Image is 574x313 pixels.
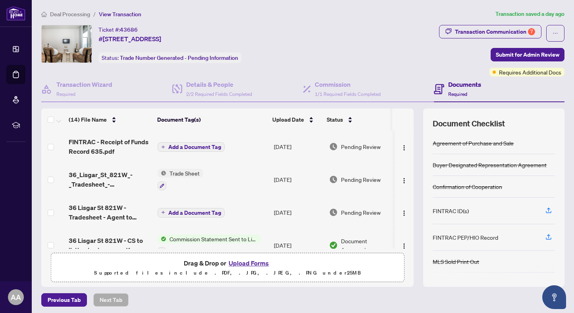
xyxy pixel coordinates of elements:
span: #[STREET_ADDRESS] [98,34,161,44]
td: [DATE] [271,228,326,262]
img: Logo [401,210,407,216]
span: Trade Sheet [166,169,203,177]
li: / [93,10,96,19]
span: home [41,11,47,17]
th: (14) File Name [65,109,154,131]
h4: Commission [315,80,381,89]
td: [DATE] [271,131,326,162]
button: Transaction Communication7 [439,25,541,38]
img: Logo [401,177,407,184]
div: Confirmation of Cooperation [433,182,502,191]
span: Add a Document Tag [168,144,221,150]
span: Previous Tab [48,294,81,306]
button: Logo [398,239,410,252]
span: Commission Statement Sent to Listing Brokerage [166,235,260,243]
button: Logo [398,206,410,219]
span: Required [56,91,75,97]
span: Status [327,115,343,124]
th: Status [324,109,392,131]
button: Next Tab [93,293,129,307]
img: Document Status [329,241,338,250]
span: plus [161,210,165,214]
button: Add a Document Tag [158,142,225,152]
span: Pending Review [341,175,381,184]
div: Transaction Communication [455,25,535,38]
span: 43686 [120,26,138,33]
button: Upload Forms [226,258,271,268]
span: Pending Review [341,208,381,217]
img: Logo [401,243,407,249]
span: Upload Date [272,115,304,124]
span: Document Checklist [433,118,505,129]
div: 7 [528,28,535,35]
span: (14) File Name [69,115,107,124]
span: View Transaction [99,11,141,18]
td: [DATE] [271,162,326,197]
span: 36_Lisgar_St_821W_-_Tradesheet_-_Agent_to_review.pdf [69,170,151,189]
span: Add a Document Tag [168,210,221,216]
div: Ticket #: [98,25,138,34]
button: Logo [398,173,410,186]
article: Transaction saved a day ago [495,10,564,19]
button: Submit for Admin Review [491,48,564,61]
h4: Transaction Wizard [56,80,112,89]
button: Logo [398,140,410,153]
button: Add a Document Tag [158,208,225,218]
span: ellipsis [553,31,558,36]
div: FINTRAC PEP/HIO Record [433,233,498,242]
div: Status: [98,52,241,63]
img: Status Icon [158,169,166,177]
img: logo [6,6,25,21]
span: Requires Additional Docs [499,68,561,76]
img: Document Status [329,175,338,184]
span: 2/2 Required Fields Completed [186,91,252,97]
div: Buyer Designated Representation Agreement [433,160,547,169]
p: Supported files include .PDF, .JPG, .JPEG, .PNG under 25 MB [56,268,399,278]
span: Required [448,91,467,97]
button: Open asap [542,285,566,309]
img: Status Icon [158,235,166,243]
span: 1/1 Required Fields Completed [315,91,381,97]
div: FINTRAC ID(s) [433,206,469,215]
h4: Documents [448,80,481,89]
span: plus [161,145,165,149]
button: Status IconTrade Sheet [158,169,203,190]
div: Agreement of Purchase and Sale [433,139,514,147]
img: Logo [401,145,407,151]
h4: Details & People [186,80,252,89]
img: Document Status [329,142,338,151]
th: Upload Date [269,109,324,131]
td: [DATE] [271,197,326,228]
span: 36 Lisgar St 821W - Tradesheet - Agent to review.pdf [69,203,151,222]
span: Drag & Drop or [184,258,271,268]
span: Document Approved [341,237,391,254]
span: Pending Review [341,142,381,151]
img: Document Status [329,208,338,217]
button: Status IconCommission Statement Sent to Listing Brokerage [158,235,260,256]
span: Trade Number Generated - Pending Information [120,54,238,61]
span: Submit for Admin Review [496,48,559,61]
span: Deal Processing [50,11,90,18]
span: FINTRAC - Receipt of Funds Record 635.pdf [69,137,151,156]
div: MLS Sold Print Out [433,257,479,266]
span: AA [11,292,21,303]
img: IMG-C12049084_1.jpg [42,25,92,63]
span: Drag & Drop orUpload FormsSupported files include .PDF, .JPG, .JPEG, .PNG under25MB [51,253,404,282]
th: Document Tag(s) [154,109,269,131]
span: 36 Lisgar St 821W - CS to listing brokerage.pdf [69,236,151,255]
button: Previous Tab [41,293,87,307]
